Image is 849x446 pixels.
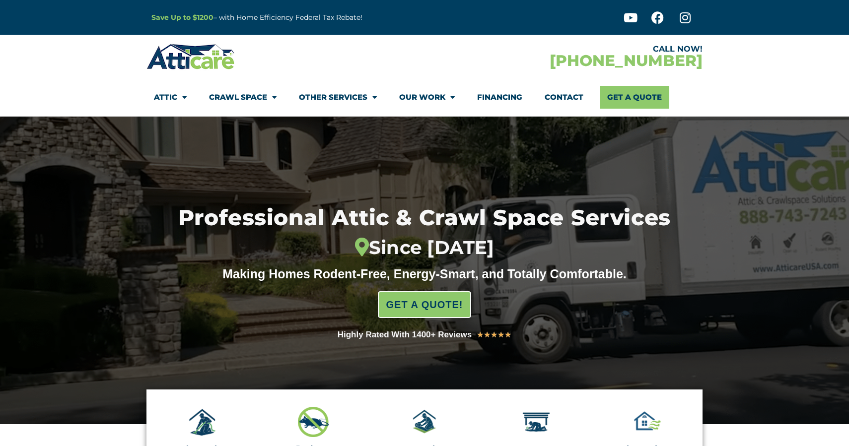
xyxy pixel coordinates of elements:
i: ★ [504,328,511,341]
span: GET A QUOTE! [386,295,463,315]
div: CALL NOW! [424,45,703,53]
a: GET A QUOTE! [378,291,472,318]
a: Attic [154,86,187,109]
a: Crawl Space [209,86,277,109]
a: Get A Quote [600,86,669,109]
a: Other Services [299,86,377,109]
i: ★ [477,328,484,341]
h1: Professional Attic & Crawl Space Services [128,207,721,259]
div: 5/5 [477,328,511,341]
div: Since [DATE] [128,237,721,259]
i: ★ [491,328,497,341]
p: – with Home Efficiency Federal Tax Rebate! [151,12,473,23]
a: Our Work [399,86,455,109]
nav: Menu [154,86,695,109]
div: Highly Rated With 1400+ Reviews [338,328,472,342]
a: Contact [545,86,583,109]
a: Financing [477,86,522,109]
i: ★ [497,328,504,341]
a: Save Up to $1200 [151,13,213,22]
i: ★ [484,328,491,341]
div: Making Homes Rodent-Free, Energy-Smart, and Totally Comfortable. [204,266,645,281]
